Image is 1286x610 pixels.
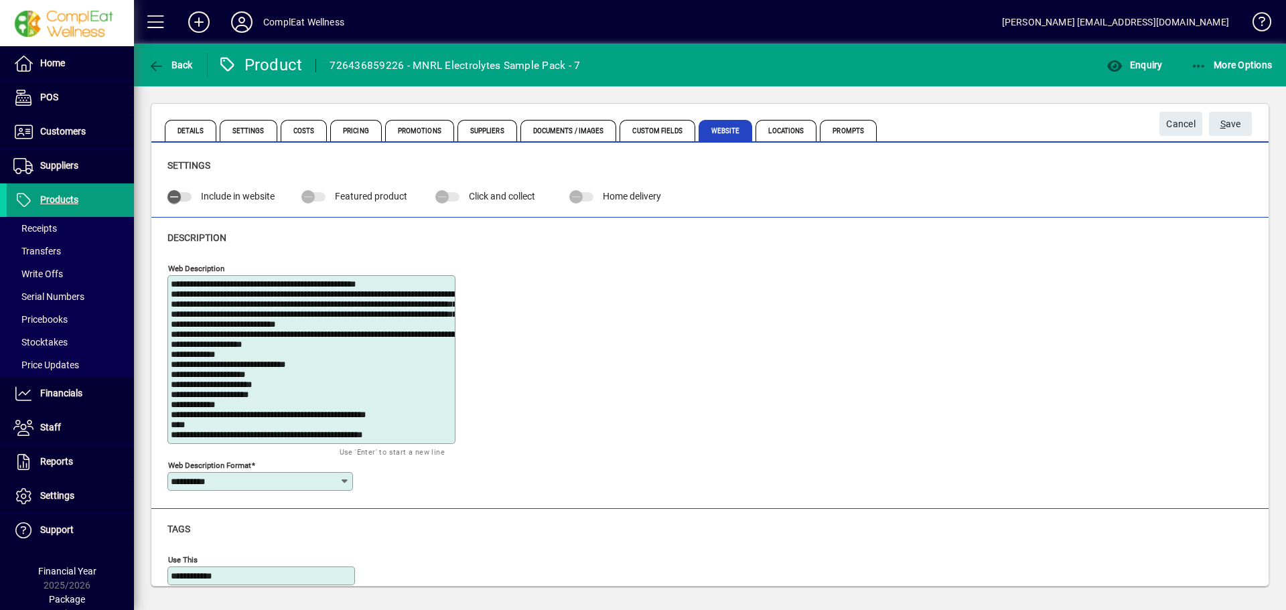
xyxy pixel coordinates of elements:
span: Home [40,58,65,68]
span: More Options [1191,60,1273,70]
span: Home delivery [603,191,661,202]
a: Suppliers [7,149,134,183]
span: Suppliers [40,160,78,171]
span: Description [167,232,226,243]
a: Serial Numbers [7,285,134,308]
a: Write Offs [7,262,134,285]
span: Reports [40,456,73,467]
span: Customers [40,126,86,137]
span: Financials [40,388,82,398]
span: Products [40,194,78,205]
a: Customers [7,115,134,149]
a: Pricebooks [7,308,134,331]
span: Enquiry [1106,60,1162,70]
span: Back [148,60,193,70]
span: Stocktakes [13,337,68,348]
button: Profile [220,10,263,34]
div: ComplEat Wellness [263,11,344,33]
span: Featured product [335,191,407,202]
div: [PERSON_NAME] [EMAIL_ADDRESS][DOMAIN_NAME] [1002,11,1229,33]
span: Locations [756,120,816,141]
span: S [1220,119,1226,129]
span: Cancel [1166,113,1196,135]
span: Costs [281,120,328,141]
span: Settings [40,490,74,501]
span: Promotions [385,120,454,141]
div: Product [218,54,303,76]
a: POS [7,81,134,115]
mat-hint: Use 'Enter' to start a new line [340,444,445,459]
button: Back [145,53,196,77]
span: Transfers [13,246,61,256]
span: Support [40,524,74,535]
a: Transfers [7,240,134,262]
a: Price Updates [7,354,134,376]
span: Suppliers [457,120,517,141]
span: Receipts [13,223,57,234]
span: Serial Numbers [13,291,84,302]
a: Support [7,514,134,547]
span: Package [49,594,85,605]
a: Reports [7,445,134,479]
mat-label: Use This [168,554,198,564]
button: More Options [1188,53,1276,77]
app-page-header-button: Back [134,53,208,77]
span: Documents / Images [520,120,617,141]
span: Tags [167,524,190,534]
span: Settings [167,160,210,171]
mat-label: Web Description [168,263,224,273]
span: Price Updates [13,360,79,370]
span: Financial Year [38,566,96,577]
span: Include in website [201,191,275,202]
a: Settings [7,479,134,513]
span: Prompts [820,120,877,141]
span: Settings [220,120,277,141]
a: Financials [7,377,134,410]
a: Stocktakes [7,331,134,354]
span: Details [165,120,216,141]
span: POS [40,92,58,102]
a: Knowledge Base [1242,3,1269,46]
span: Write Offs [13,269,63,279]
a: Receipts [7,217,134,240]
span: ave [1220,113,1241,135]
mat-label: Web Description Format [168,460,251,469]
div: 726436859226 - MNRL Electrolytes Sample Pack - 7 [330,55,580,76]
button: Add [177,10,220,34]
span: Staff [40,422,61,433]
a: Home [7,47,134,80]
button: Save [1209,112,1252,136]
span: Click and collect [469,191,535,202]
button: Cancel [1159,112,1202,136]
a: Staff [7,411,134,445]
span: Website [699,120,753,141]
span: Pricing [330,120,382,141]
span: Custom Fields [620,120,695,141]
span: Pricebooks [13,314,68,325]
button: Enquiry [1103,53,1165,77]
